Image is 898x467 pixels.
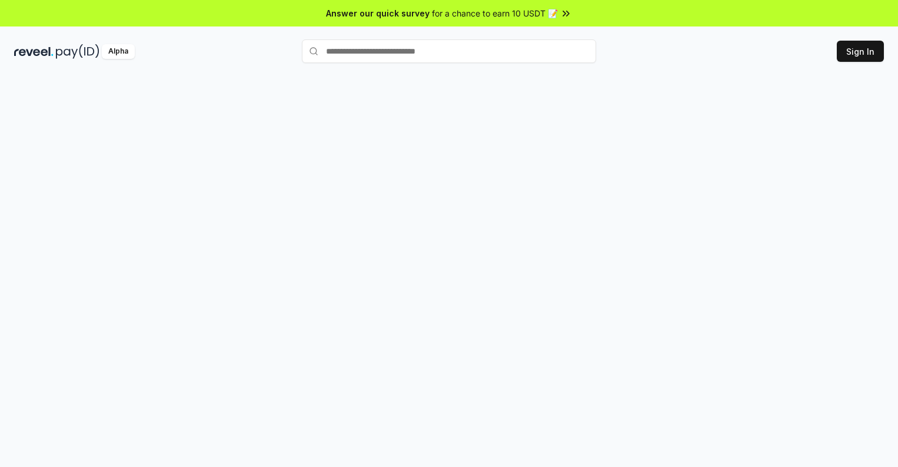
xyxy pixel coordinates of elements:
[102,44,135,59] div: Alpha
[432,7,558,19] span: for a chance to earn 10 USDT 📝
[326,7,430,19] span: Answer our quick survey
[56,44,99,59] img: pay_id
[14,44,54,59] img: reveel_dark
[837,41,884,62] button: Sign In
